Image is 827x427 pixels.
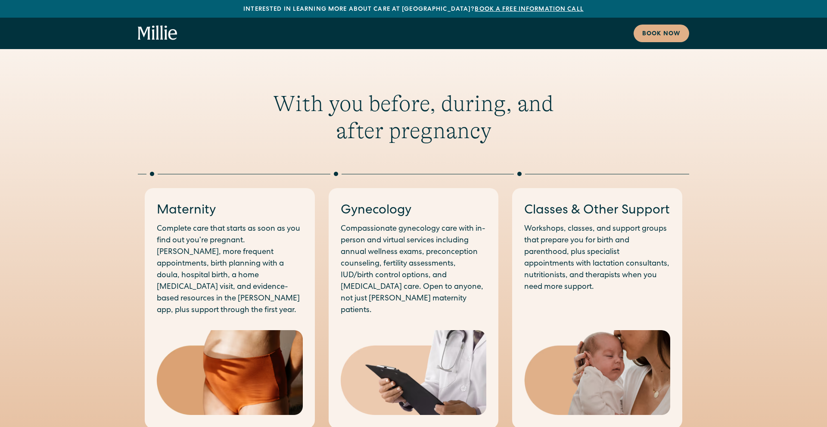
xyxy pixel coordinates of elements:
h2: With you before, during, and after pregnancy [248,90,579,144]
a: home [138,25,177,41]
img: Close-up of a woman's midsection wearing high-waisted postpartum underwear, highlighting comfort ... [157,330,303,415]
div: Book now [642,30,681,39]
p: Compassionate gynecology care with in-person and virtual services including annual wellness exams... [341,223,487,316]
img: Medical professional in a white coat holding a clipboard, representing expert care and diagnosis ... [341,330,487,415]
h3: Maternity [157,202,303,220]
h3: Gynecology [341,202,487,220]
img: Mother gently kissing her newborn's head, capturing a tender moment of love and early bonding in ... [524,330,670,415]
a: Book a free information call [475,6,583,12]
p: Workshops, classes, and support groups that prepare you for birth and parenthood, plus specialist... [524,223,670,293]
p: Complete care that starts as soon as you find out you’re pregnant. [PERSON_NAME], more frequent a... [157,223,303,316]
h3: Classes & Other Support [524,202,670,220]
a: Book now [634,25,689,42]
